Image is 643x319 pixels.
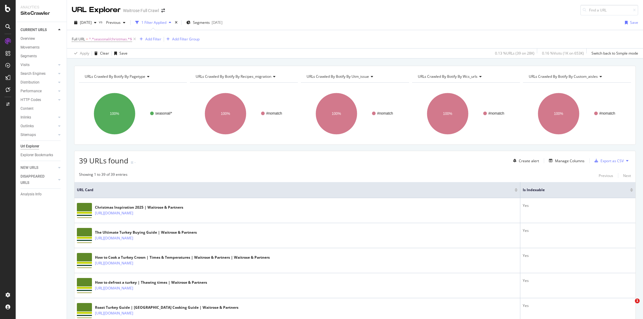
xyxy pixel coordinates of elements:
[20,106,62,112] a: Content
[119,51,128,56] div: Save
[95,280,207,285] div: How to defrost a turkey | Thawing times | Waitrose & Partners
[20,88,42,94] div: Performance
[133,18,174,27] button: 1 Filter Applied
[72,49,89,58] button: Apply
[412,87,520,140] svg: A chart.
[599,173,613,178] div: Previous
[72,36,85,42] span: Full URL
[72,18,99,27] button: [DATE]
[301,87,409,140] div: A chart.
[131,162,133,163] img: Equal
[20,27,47,33] div: CURRENT URLS
[623,18,638,27] button: Save
[443,112,452,116] text: 100%
[95,305,238,310] div: Roast Turkey Guide | [GEOGRAPHIC_DATA] Cooking Guide | Waitrose & Partners
[20,114,31,121] div: Inlinks
[554,112,563,116] text: 100%
[20,44,39,51] div: Movements
[20,191,62,197] a: Analysis Info
[20,97,56,103] a: HTTP Codes
[77,303,92,318] img: main image
[221,112,230,116] text: 100%
[635,298,640,303] span: 1
[79,172,128,179] div: Showing 1 to 39 of 39 entries
[589,49,638,58] button: Switch back to Simple mode
[20,44,62,51] a: Movements
[20,62,30,68] div: Visits
[104,18,128,27] button: Previous
[95,285,133,291] a: [URL][DOMAIN_NAME]
[20,165,56,171] a: NEW URLS
[80,51,89,56] div: Apply
[599,172,613,179] button: Previous
[95,255,270,260] div: How to Cook a Turkey Crown | Times & Temperatures | Waitrose & Partners | Waitrose & Partners
[72,5,121,15] div: URL Explorer
[196,74,271,79] span: URLs Crawled By Botify By recipes_migration
[77,253,92,268] img: main image
[80,20,92,25] span: 2025 Oct. 4th
[20,143,39,150] div: Url Explorer
[100,51,109,56] div: Clear
[20,36,35,42] div: Overview
[20,88,56,94] a: Performance
[134,160,136,165] div: -
[77,187,513,193] span: URL Card
[591,51,638,56] div: Switch back to Simple mode
[20,106,33,112] div: Content
[20,79,39,86] div: Distribution
[592,156,624,166] button: Export as CSV
[528,72,626,81] h4: URLs Crawled By Botify By custom_aisles
[184,18,225,27] button: Segments[DATE]
[212,20,222,25] div: [DATE]
[417,72,515,81] h4: URLs Crawled By Botify By wcs_urls
[623,298,637,313] iframe: Intercom live chat
[145,36,161,42] div: Add Filter
[86,36,88,42] span: =
[20,53,62,59] a: Segments
[600,158,624,163] div: Export as CSV
[95,205,183,210] div: Christmas Inspiration 2025 | Waitrose & Partners
[84,72,181,81] h4: URLs Crawled By Botify By pagetype
[305,72,403,81] h4: URLs Crawled By Botify By utm_issue
[266,111,282,115] text: #nomatch
[20,53,37,59] div: Segments
[523,187,621,193] span: Is Indexable
[523,87,631,140] svg: A chart.
[164,36,200,43] button: Add Filter Group
[20,191,42,197] div: Analysis Info
[523,278,633,283] div: Yes
[20,36,62,42] a: Overview
[79,87,187,140] svg: A chart.
[20,173,56,186] a: DISAPPEARED URLS
[99,19,104,24] span: vs
[190,87,298,140] svg: A chart.
[580,5,638,15] input: Find a URL
[555,158,585,163] div: Manage Columns
[20,123,56,129] a: Outlinks
[511,156,539,166] button: Create alert
[630,20,638,25] div: Save
[174,20,179,26] div: times
[529,74,598,79] span: URLs Crawled By Botify By custom_aisles
[332,112,341,116] text: 100%
[495,51,534,56] div: 0.13 % URLs ( 39 on 28K )
[172,36,200,42] div: Add Filter Group
[20,71,46,77] div: Search Engines
[123,8,159,14] div: Waitrose Full Crawl
[141,20,166,25] div: 1 Filter Applied
[85,74,145,79] span: URLs Crawled By Botify By pagetype
[112,49,128,58] button: Save
[20,152,62,158] a: Explorer Bookmarks
[623,172,631,179] button: Next
[104,20,121,25] span: Previous
[377,111,393,115] text: #nomatch
[547,157,585,164] button: Manage Columns
[20,114,56,121] a: Inlinks
[77,228,92,243] img: main image
[193,20,210,25] span: Segments
[20,79,56,86] a: Distribution
[77,203,92,218] img: main image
